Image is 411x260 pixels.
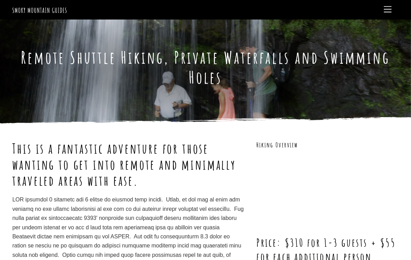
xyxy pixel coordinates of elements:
h1: Remote Shuttle Hiking, Private Waterfalls and Swimming Holes [12,47,398,87]
h3: Hiking Overview [256,140,398,150]
a: Menu [381,3,395,16]
h1: This is a fantastic adventure for those wanting to get into remote and minimally traveled areas w... [12,140,244,189]
a: Smoky Mountain Guides [12,6,67,15]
